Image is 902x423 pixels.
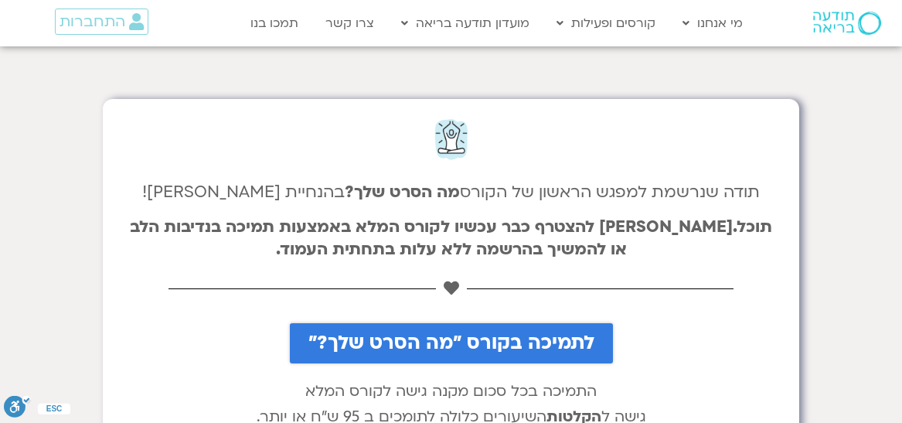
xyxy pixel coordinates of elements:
[549,9,663,38] a: קורסים ופעילות
[345,181,460,203] strong: מה הסרט שלך?
[813,12,881,35] img: תודעה בריאה
[393,9,537,38] a: מועדון תודעה בריאה
[308,333,594,354] span: לתמיכה בקורס "מה הסרט שלך?"
[118,182,784,204] h4: תודה שנרשמת למפגש הראשון של הקורס בהנחיית [PERSON_NAME]!
[130,216,772,261] b: תוכל.[PERSON_NAME] להצטרף כבר עכשיו לקורס המלא באמצעות תמיכה בנדיבות הלב או להמשיך בהרשמה ללא עלו...
[290,323,613,363] a: לתמיכה בקורס "מה הסרט שלך?"
[675,9,751,38] a: מי אנחנו
[243,9,306,38] a: תמכו בנו
[60,13,125,30] span: התחברות
[318,9,382,38] a: צרו קשר
[55,9,148,35] a: התחברות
